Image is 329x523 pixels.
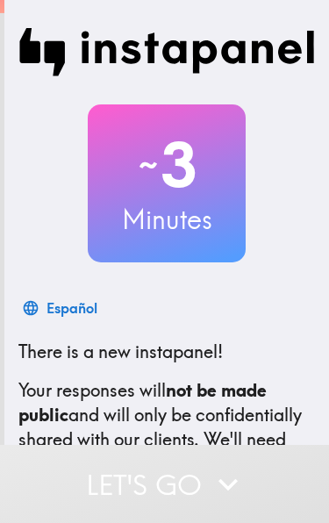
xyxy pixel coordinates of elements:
h2: 3 [88,129,246,201]
button: Español [18,290,104,326]
div: Español [46,296,97,320]
h3: Minutes [88,201,246,238]
span: There is a new instapanel! [18,340,223,362]
span: ~ [136,139,161,191]
img: Instapanel [18,28,315,76]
